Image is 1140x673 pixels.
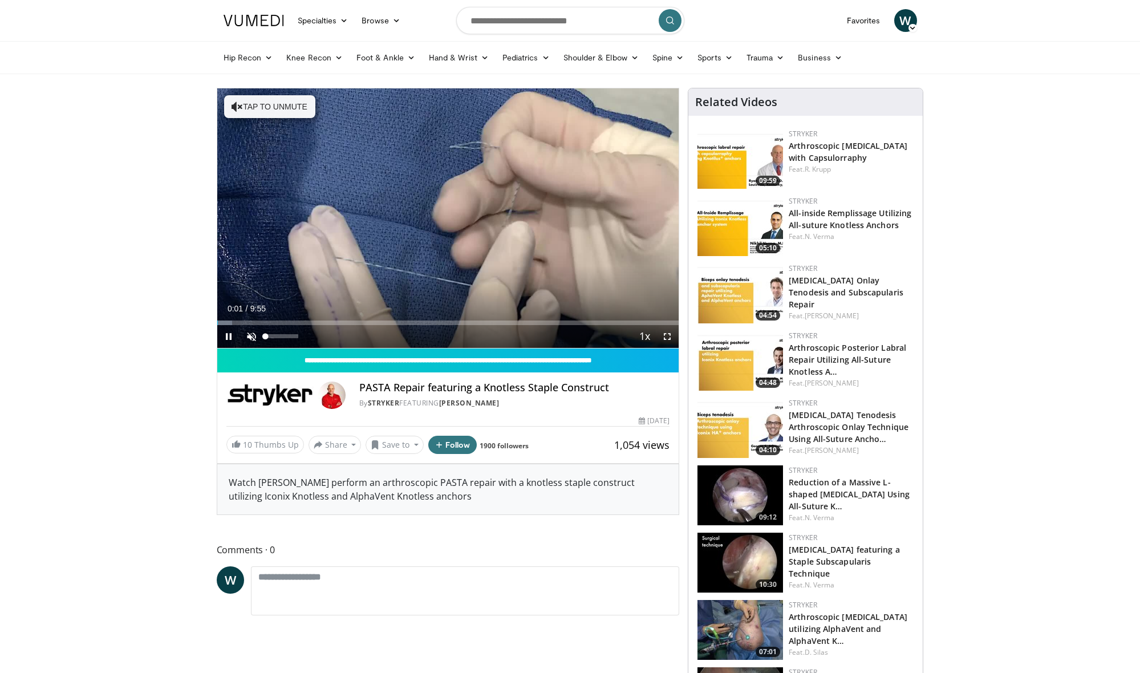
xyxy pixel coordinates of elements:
video-js: Video Player [217,88,679,348]
img: 0c4b1697-a226-48cb-bd9f-86dfa1eb168c.150x105_q85_crop-smart_upscale.jpg [697,533,783,593]
button: Pause [217,325,240,348]
a: [PERSON_NAME] [439,398,500,408]
span: 0:01 [228,304,243,313]
a: Spine [646,46,691,69]
a: All-inside Remplissage Utilizing All-suture Knotless Anchors [789,208,911,230]
a: N. Verma [805,580,835,590]
a: Foot & Ankle [350,46,422,69]
a: [MEDICAL_DATA] Onlay Tenodesis and Subscapularis Repair [789,275,903,310]
a: Stryker [789,129,817,139]
a: Stryker [789,465,817,475]
a: Stryker [789,331,817,340]
a: [PERSON_NAME] [805,311,859,321]
button: Follow [428,436,477,454]
div: [DATE] [639,416,670,426]
a: 10 Thumbs Up [226,436,304,453]
a: Stryker [789,398,817,408]
a: Favorites [840,9,887,32]
div: Feat. [789,311,914,321]
span: 04:10 [756,445,780,455]
div: Progress Bar [217,321,679,325]
button: Save to [366,436,424,454]
button: Share [309,436,362,454]
a: Stryker [789,196,817,206]
div: Feat. [789,513,914,523]
a: 05:10 [697,196,783,256]
div: Feat. [789,445,914,456]
a: 04:54 [697,263,783,323]
img: dd3c9599-9b8f-4523-a967-19256dd67964.150x105_q85_crop-smart_upscale.jpg [697,398,783,458]
span: / [246,304,248,313]
a: Stryker [789,600,817,610]
a: 04:10 [697,398,783,458]
h4: PASTA Repair featuring a Knotless Staple Construct [359,382,670,394]
a: Arthroscopic Posterior Labral Repair Utilizing All-Suture Knotless A… [789,342,906,377]
a: Stryker [789,263,817,273]
button: Playback Rate [633,325,656,348]
a: Trauma [740,46,792,69]
img: 0dbaa052-54c8-49be-8279-c70a6c51c0f9.150x105_q85_crop-smart_upscale.jpg [697,196,783,256]
a: Pediatrics [496,46,557,69]
div: Volume Level [266,334,298,338]
span: 10:30 [756,579,780,590]
img: 16e0862d-dfc8-4e5d-942e-77f3ecacd95c.150x105_q85_crop-smart_upscale.jpg [697,465,783,525]
img: Avatar [318,382,346,409]
a: Hip Recon [217,46,280,69]
img: Stryker [226,382,314,409]
img: 2ae85b3a-a21a-48e3-8c90-c15988de7509.150x105_q85_crop-smart_upscale.jpg [697,600,783,660]
a: N. Verma [805,232,835,241]
span: 07:01 [756,647,780,657]
img: c8a3b2cc-5bd4-4878-862c-e86fdf4d853b.150x105_q85_crop-smart_upscale.jpg [697,129,783,189]
a: 10:30 [697,533,783,593]
h4: Related Videos [695,95,777,109]
button: Tap to unmute [224,95,315,118]
a: 1900 followers [480,441,529,451]
a: Hand & Wrist [422,46,496,69]
span: 09:12 [756,512,780,522]
a: 09:59 [697,129,783,189]
a: [PERSON_NAME] [805,378,859,388]
div: By FEATURING [359,398,670,408]
span: 1,054 views [614,438,670,452]
div: Feat. [789,580,914,590]
a: Sports [691,46,740,69]
span: 04:54 [756,310,780,321]
a: [MEDICAL_DATA] featuring a Staple Subscapularis Technique [789,544,900,579]
span: 10 [243,439,252,450]
a: Specialties [291,9,355,32]
a: Browse [355,9,407,32]
a: 09:12 [697,465,783,525]
a: Reduction of a Massive L-shaped [MEDICAL_DATA] Using All-Suture K… [789,477,910,512]
span: 9:55 [250,304,266,313]
div: Feat. [789,232,914,242]
span: Comments 0 [217,542,680,557]
a: Business [791,46,849,69]
img: d2f6a426-04ef-449f-8186-4ca5fc42937c.150x105_q85_crop-smart_upscale.jpg [697,331,783,391]
a: W [217,566,244,594]
a: D. Silas [805,647,829,657]
a: [MEDICAL_DATA] Tenodesis Arthroscopic Onlay Technique Using All-Suture Ancho… [789,410,908,444]
a: [PERSON_NAME] [805,445,859,455]
div: Watch [PERSON_NAME] perform an arthroscopic PASTA repair with a knotless staple construct utilizi... [217,464,679,514]
button: Unmute [240,325,263,348]
span: 05:10 [756,243,780,253]
a: Stryker [789,533,817,542]
a: Shoulder & Elbow [557,46,646,69]
div: Feat. [789,164,914,175]
img: VuMedi Logo [224,15,284,26]
a: 07:01 [697,600,783,660]
div: Feat. [789,647,914,658]
a: N. Verma [805,513,835,522]
button: Fullscreen [656,325,679,348]
a: Arthroscopic [MEDICAL_DATA] utilizing AlphaVent and AlphaVent K… [789,611,907,646]
span: 04:48 [756,378,780,388]
input: Search topics, interventions [456,7,684,34]
a: Arthroscopic [MEDICAL_DATA] with Capsulorraphy [789,140,907,163]
img: f0e53f01-d5db-4f12-81ed-ecc49cba6117.150x105_q85_crop-smart_upscale.jpg [697,263,783,323]
a: W [894,9,917,32]
span: 09:59 [756,176,780,186]
a: Knee Recon [279,46,350,69]
div: Feat. [789,378,914,388]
